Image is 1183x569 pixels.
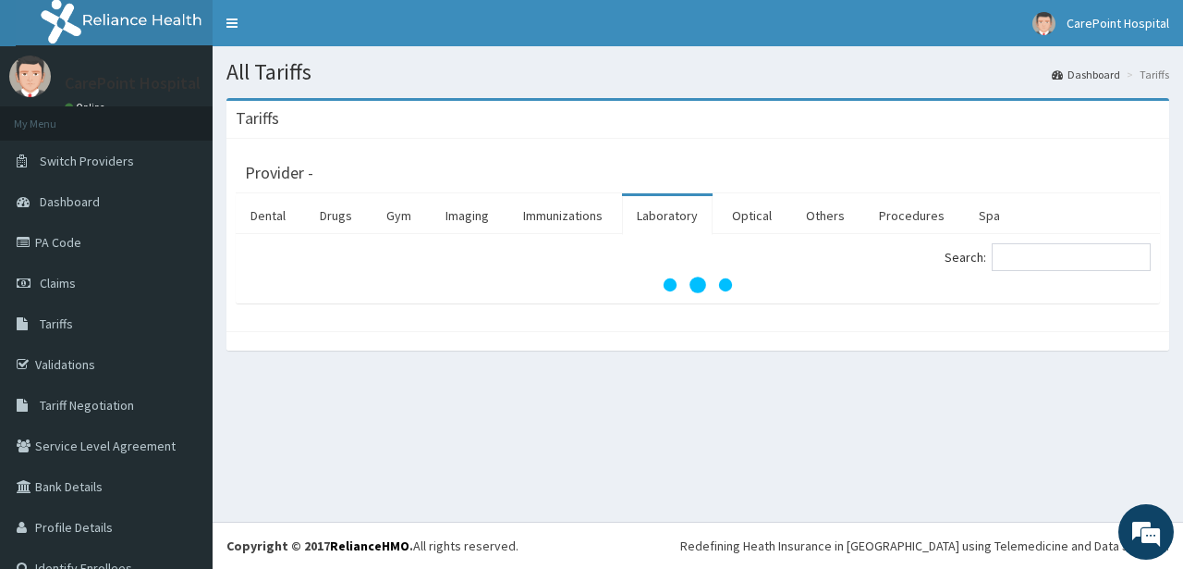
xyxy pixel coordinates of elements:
strong: Copyright © 2017 . [226,538,413,554]
a: Optical [717,196,787,235]
a: Online [65,101,109,114]
a: Gym [372,196,426,235]
span: Dashboard [40,193,100,210]
span: Switch Providers [40,153,134,169]
footer: All rights reserved. [213,522,1183,569]
img: User Image [1032,12,1055,35]
div: Redefining Heath Insurance in [GEOGRAPHIC_DATA] using Telemedicine and Data Science! [680,537,1169,555]
a: Drugs [305,196,367,235]
a: Procedures [864,196,959,235]
a: Immunizations [508,196,617,235]
a: Imaging [431,196,504,235]
p: CarePoint Hospital [65,75,201,92]
a: Others [791,196,860,235]
svg: audio-loading [661,248,735,322]
a: Laboratory [622,196,713,235]
span: Tariff Negotiation [40,397,134,414]
a: Spa [964,196,1015,235]
img: User Image [9,56,51,97]
h3: Provider - [245,165,313,181]
li: Tariffs [1122,67,1169,82]
span: CarePoint Hospital [1067,15,1169,31]
h1: All Tariffs [226,60,1169,84]
span: Claims [40,275,76,291]
a: RelianceHMO [330,538,409,554]
a: Dashboard [1052,67,1120,82]
span: Tariffs [40,315,73,332]
input: Search: [992,243,1151,271]
a: Dental [236,196,300,235]
label: Search: [945,243,1151,271]
h3: Tariffs [236,110,279,127]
